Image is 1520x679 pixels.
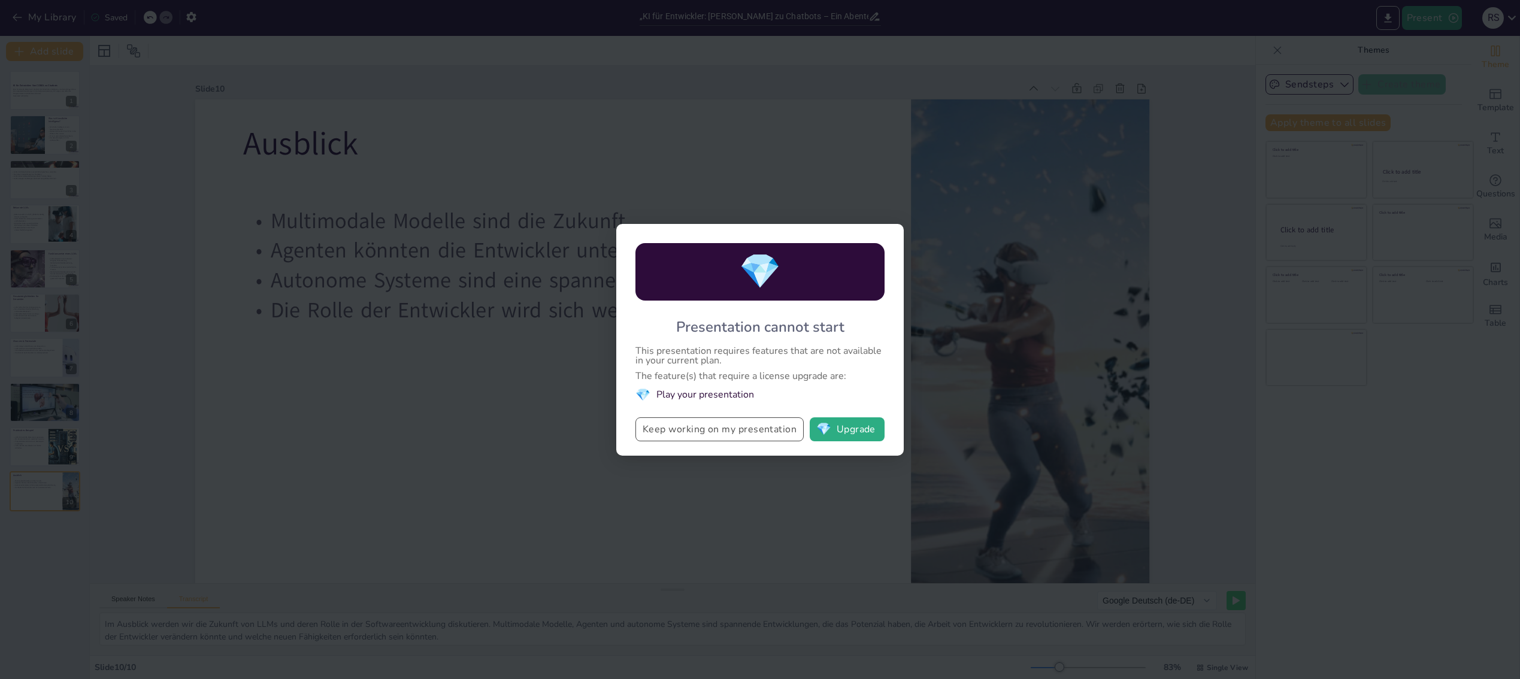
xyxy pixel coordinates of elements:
button: diamondUpgrade [810,417,885,441]
div: The feature(s) that require a license upgrade are: [635,371,885,381]
div: Presentation cannot start [676,317,844,337]
span: diamond [739,248,781,295]
li: Play your presentation [635,387,885,403]
span: diamond [816,423,831,435]
span: diamond [635,387,650,403]
div: This presentation requires features that are not available in your current plan. [635,346,885,365]
button: Keep working on my presentation [635,417,804,441]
